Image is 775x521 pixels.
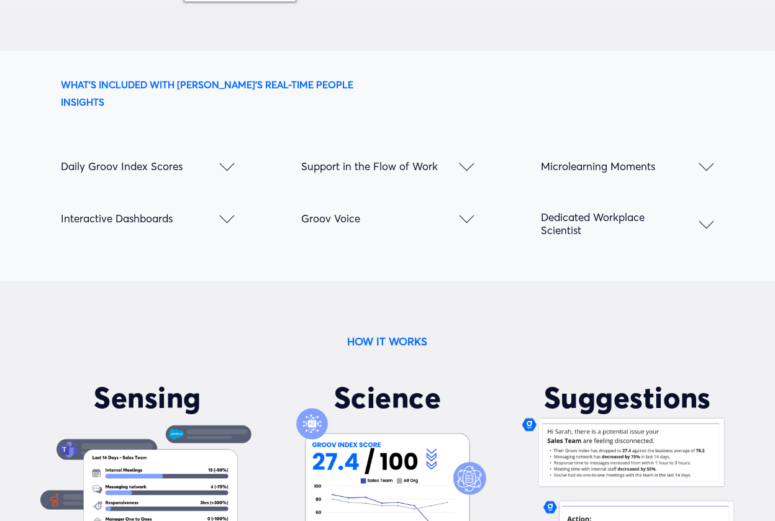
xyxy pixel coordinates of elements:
span: Dedicated Workplace Scientist [541,211,699,237]
span: Microlearning Moments [541,160,699,173]
button: Microlearning Moments [541,140,714,192]
button: Interactive Dashboards [61,192,234,244]
h2: Sensing [61,380,234,415]
strong: WHAT’S INCLUDED WITH [PERSON_NAME]’S REAL-TIME PEOPLE INSIGHTS [61,79,356,108]
button: Support in the Flow of Work [301,140,474,192]
span: Daily Groov Index Scores [61,160,219,173]
strong: HOW IT WORKS [347,335,427,348]
span: Support in the Flow of Work [301,160,460,173]
h2: Science [301,380,474,415]
button: Dedicated Workplace Scientist [541,192,714,255]
button: Groov Voice [301,192,474,244]
button: Daily Groov Index Scores [61,140,234,192]
span: Groov Voice [301,212,460,225]
span: Interactive Dashboards [61,212,219,225]
h2: Suggestions [541,380,714,415]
